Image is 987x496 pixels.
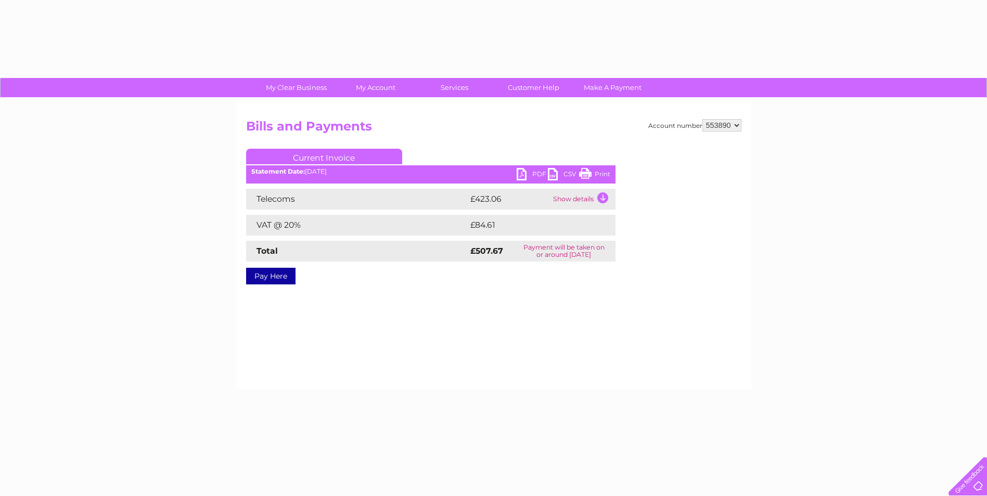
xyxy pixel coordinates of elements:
a: My Clear Business [253,78,339,97]
a: Current Invoice [246,149,402,164]
td: VAT @ 20% [246,215,468,236]
a: Pay Here [246,268,296,284]
a: Print [579,168,610,183]
a: Customer Help [491,78,576,97]
a: CSV [548,168,579,183]
a: Services [412,78,497,97]
td: Show details [550,189,616,210]
a: My Account [332,78,418,97]
div: [DATE] [246,168,616,175]
a: Make A Payment [570,78,656,97]
a: PDF [517,168,548,183]
td: £423.06 [468,189,550,210]
td: £84.61 [468,215,594,236]
td: Payment will be taken on or around [DATE] [512,241,615,262]
td: Telecoms [246,189,468,210]
strong: £507.67 [470,246,503,256]
b: Statement Date: [251,167,305,175]
strong: Total [257,246,278,256]
div: Account number [648,119,741,132]
h2: Bills and Payments [246,119,741,139]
